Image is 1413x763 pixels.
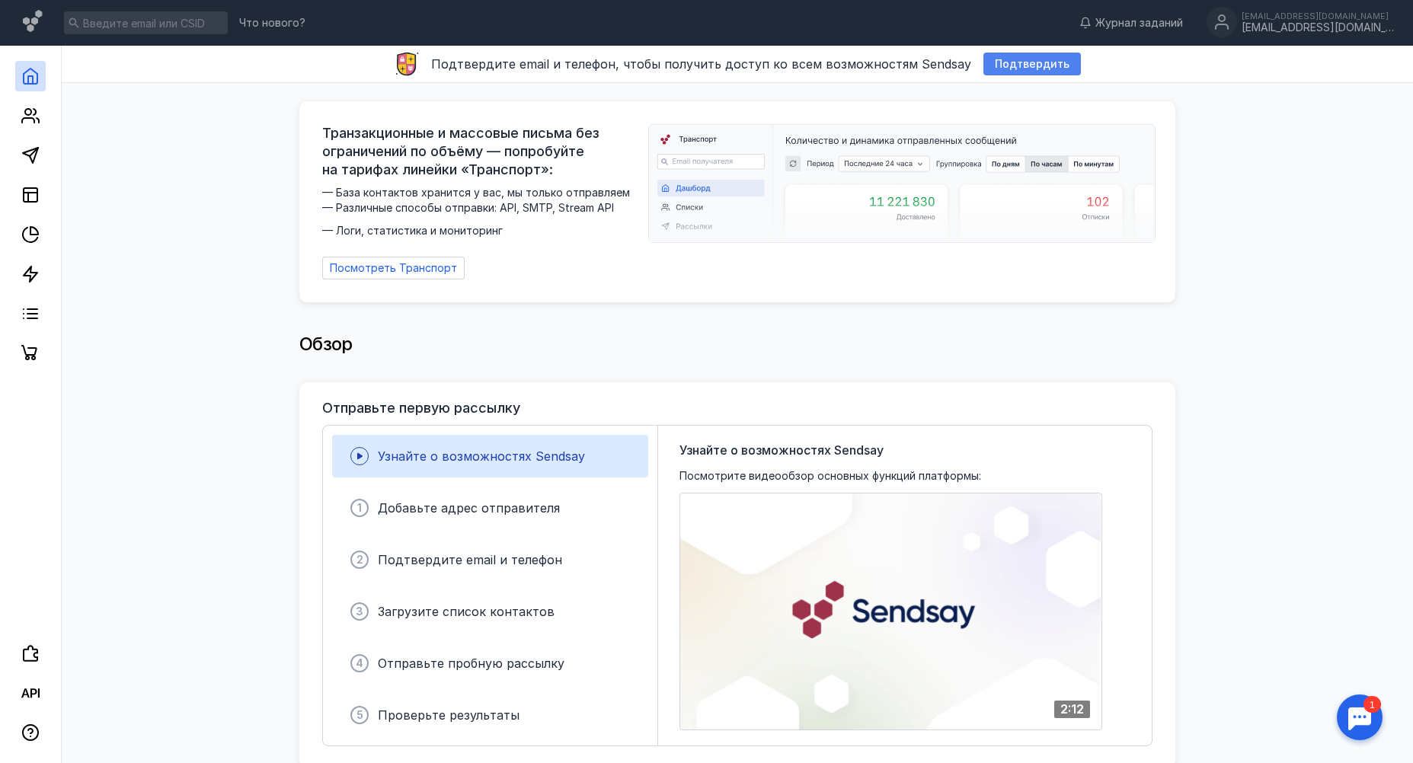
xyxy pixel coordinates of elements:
[679,468,981,484] span: Посмотрите видеообзор основных функций платформы:
[239,18,305,28] span: Что нового?
[378,500,560,516] span: Добавьте адрес отправителя
[1242,11,1394,21] div: [EMAIL_ADDRESS][DOMAIN_NAME]
[299,333,353,355] span: Обзор
[356,656,363,670] span: 4
[1095,15,1183,30] span: Журнал заданий
[679,441,884,459] span: Узнайте о возможностях Sendsay
[232,18,313,28] a: Что нового?
[378,707,519,723] span: Проверьте результаты
[995,58,1069,71] span: Подтвердить
[356,553,363,567] span: 2
[64,11,228,34] input: Введите email или CSID
[322,185,639,238] span: — База контактов хранится у вас, мы только отправляем — Различные способы отправки: API, SMTP, St...
[356,605,363,618] span: 3
[322,124,639,179] span: Транзакционные и массовые письма без ограничений по объёму — попробуйте на тарифах линейки «Транс...
[378,449,585,464] span: Узнайте о возможностях Sendsay
[34,9,52,26] div: 1
[649,125,1155,242] img: dashboard-transport-banner
[356,708,363,722] span: 5
[357,501,362,515] span: 1
[330,262,457,275] span: Посмотреть Транспорт
[378,552,562,567] span: Подтвердите email и телефон
[983,53,1081,75] button: Подтвердить
[378,604,555,619] span: Загрузите список контактов
[1054,701,1090,718] div: 2:12
[378,656,564,671] span: Отправьте пробную рассылку
[322,257,465,279] a: Посмотреть Транспорт
[1072,15,1191,30] a: Журнал заданий
[322,401,520,416] h3: Отправьте первую рассылку
[1242,21,1394,34] div: [EMAIL_ADDRESS][DOMAIN_NAME]
[431,56,971,72] span: Подтвердите email и телефон, чтобы получить доступ ко всем возможностям Sendsay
